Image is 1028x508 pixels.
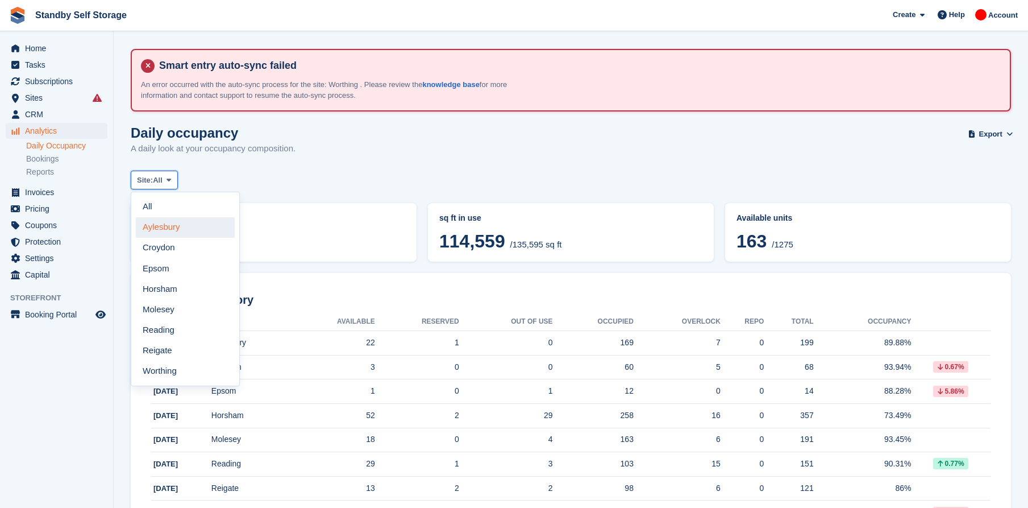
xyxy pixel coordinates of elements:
[211,428,290,452] td: Molesey
[375,379,459,404] td: 0
[721,337,764,349] div: 0
[375,476,459,501] td: 2
[142,212,405,224] abbr: Current percentage of sq ft occupied
[136,258,235,279] a: Epsom
[153,460,178,468] span: [DATE]
[553,458,634,470] div: 103
[25,73,93,89] span: Subscriptions
[136,279,235,299] a: Horsham
[814,313,912,331] th: Occupancy
[31,6,131,24] a: Standby Self Storage
[211,452,290,477] td: Reading
[136,238,235,258] a: Croydon
[211,313,290,331] th: Site
[6,234,107,250] a: menu
[764,476,813,501] td: 121
[289,476,374,501] td: 13
[136,299,235,320] a: Molesey
[141,79,539,101] p: An error occurred with the auto-sync process for the site: Worthing . Please review the for more ...
[764,355,813,379] td: 68
[6,217,107,233] a: menu
[736,212,1000,224] abbr: Current percentage of units occupied or overlocked
[933,361,968,373] div: 0.67%
[772,239,793,249] span: /1275
[25,57,93,73] span: Tasks
[634,313,721,331] th: Overlock
[764,452,813,477] td: 151
[510,239,562,249] span: /135,595 sq ft
[933,458,968,469] div: 0.77%
[153,387,178,395] span: [DATE]
[721,433,764,445] div: 0
[136,197,235,217] a: All
[136,217,235,238] a: Aylesbury
[25,184,93,200] span: Invoices
[153,175,163,186] span: All
[634,482,721,494] div: 6
[634,410,721,422] div: 16
[289,313,374,331] th: Available
[736,231,767,251] span: 163
[814,476,912,501] td: 86%
[93,93,102,102] i: Smart entry sync failures have occurred
[25,267,93,283] span: Capital
[970,125,1011,144] button: Export
[634,458,721,470] div: 15
[979,129,1002,140] span: Export
[211,403,290,428] td: Horsham
[459,313,553,331] th: Out of Use
[721,458,764,470] div: 0
[6,201,107,217] a: menu
[25,40,93,56] span: Home
[553,433,634,445] div: 163
[375,403,459,428] td: 2
[764,379,813,404] td: 14
[634,433,721,445] div: 6
[289,331,374,356] td: 22
[25,201,93,217] span: Pricing
[634,337,721,349] div: 7
[439,231,505,251] span: 114,559
[289,355,374,379] td: 3
[553,385,634,397] div: 12
[721,410,764,422] div: 0
[6,73,107,89] a: menu
[764,403,813,428] td: 357
[375,428,459,452] td: 0
[6,267,107,283] a: menu
[814,355,912,379] td: 93.94%
[6,184,107,200] a: menu
[25,90,93,106] span: Sites
[553,361,634,373] div: 60
[949,9,965,20] span: Help
[459,331,553,356] td: 0
[289,452,374,477] td: 29
[6,106,107,122] a: menu
[553,410,634,422] div: 258
[6,57,107,73] a: menu
[764,428,813,452] td: 191
[975,9,987,20] img: Aaron Winter
[439,212,702,224] abbr: Current breakdown of %{unit} occupied
[211,476,290,501] td: Reigate
[131,125,296,141] h1: Daily occupancy
[459,476,553,501] td: 2
[459,452,553,477] td: 3
[721,385,764,397] div: 0
[211,331,290,356] td: Aylesbury
[142,231,405,251] span: 84.49%
[6,40,107,56] a: menu
[459,355,553,379] td: 0
[10,292,113,304] span: Storefront
[9,7,26,24] img: stora-icon-8386f47178a22dfd0bd8f6a31ec36ba5ce8667c1dd55bd0f319d3a0aa187defe.svg
[375,452,459,477] td: 1
[721,361,764,373] div: 0
[136,361,235,381] a: Worthing
[375,355,459,379] td: 0
[153,411,178,420] span: [DATE]
[211,379,290,404] td: Epsom
[933,386,968,397] div: 5.86%
[131,142,296,155] p: A daily look at your occupancy composition.
[131,171,178,189] button: Site: All
[814,428,912,452] td: 93.45%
